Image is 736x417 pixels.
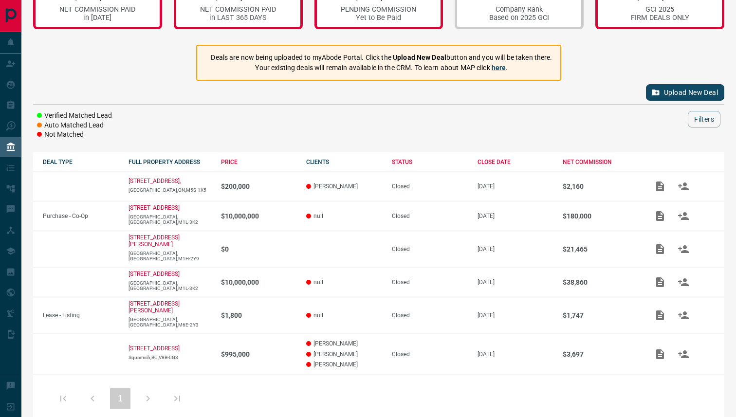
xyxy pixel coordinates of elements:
p: $10,000,000 [221,212,297,220]
p: [GEOGRAPHIC_DATA],[GEOGRAPHIC_DATA],M1L-3K2 [129,214,211,225]
p: [GEOGRAPHIC_DATA],[GEOGRAPHIC_DATA],M1L-3K2 [129,280,211,291]
p: [GEOGRAPHIC_DATA],[GEOGRAPHIC_DATA],M6E-2Y3 [129,317,211,327]
li: Verified Matched Lead [37,111,112,121]
div: NET COMMISSION PAID [59,5,135,14]
span: Match Clients [672,212,695,219]
div: NET COMMISSION [563,159,639,165]
span: Match Clients [672,278,695,285]
p: [DATE] [478,213,553,219]
p: $3,697 [563,350,639,358]
div: Closed [392,312,468,319]
p: [DATE] [478,351,553,358]
p: [DATE] [478,246,553,253]
div: Based on 2025 GCI [489,14,549,22]
span: Add / View Documents [648,245,672,252]
p: [PERSON_NAME] [306,340,382,347]
p: $180,000 [563,212,639,220]
p: [GEOGRAPHIC_DATA],ON,M5S-1X5 [129,187,211,193]
div: NET COMMISSION PAID [200,5,276,14]
p: $38,860 [563,278,639,286]
span: Match Clients [672,245,695,252]
a: [STREET_ADDRESS] [129,271,180,277]
p: [GEOGRAPHIC_DATA],[GEOGRAPHIC_DATA],M1H-2Y9 [129,251,211,261]
div: Closed [392,279,468,286]
p: null [306,213,382,219]
div: PRICE [221,159,297,165]
p: Purchase - Co-Op [43,213,119,219]
div: Closed [392,246,468,253]
strong: Upload New Deal [393,54,446,61]
p: null [306,312,382,319]
p: $995,000 [221,350,297,358]
p: [DATE] [478,312,553,319]
p: $21,465 [563,245,639,253]
span: Add / View Documents [648,350,672,357]
div: FULL PROPERTY ADDRESS [129,159,211,165]
div: Company Rank [489,5,549,14]
a: [STREET_ADDRESS], [129,178,181,184]
span: Match Clients [672,350,695,357]
div: Closed [392,351,468,358]
p: [DATE] [478,183,553,190]
button: Upload New Deal [646,84,724,101]
div: DEAL TYPE [43,159,119,165]
span: Add / View Documents [648,278,672,285]
a: [STREET_ADDRESS][PERSON_NAME] [129,234,180,248]
div: Yet to Be Paid [341,14,416,22]
p: $2,160 [563,182,639,190]
button: Filters [688,111,720,127]
p: [PERSON_NAME] [306,183,382,190]
div: STATUS [392,159,468,165]
div: Closed [392,213,468,219]
div: CLIENTS [306,159,382,165]
p: $10,000,000 [221,278,297,286]
li: Not Matched [37,130,112,140]
li: Auto Matched Lead [37,121,112,130]
p: Deals are now being uploaded to myAbode Portal. Click the button and you will be taken there. [211,53,552,63]
button: 1 [110,388,130,409]
p: $0 [221,245,297,253]
span: Match Clients [672,311,695,318]
a: [STREET_ADDRESS][PERSON_NAME] [129,300,180,314]
span: Add / View Documents [648,212,672,219]
span: Match Clients [672,182,695,189]
span: Add / View Documents [648,182,672,189]
a: here [492,64,506,72]
p: Squamish,BC,V8B-0G3 [129,355,211,360]
p: $1,747 [563,311,639,319]
p: [PERSON_NAME] [306,351,382,358]
div: CLOSE DATE [478,159,553,165]
div: FIRM DEALS ONLY [631,14,689,22]
p: [PERSON_NAME] [306,361,382,368]
p: [DATE] [478,279,553,286]
a: [STREET_ADDRESS] [129,345,180,352]
span: Add / View Documents [648,311,672,318]
p: Your existing deals will remain available in the CRM. To learn about MAP click . [211,63,552,73]
p: $200,000 [221,182,297,190]
a: [STREET_ADDRESS] [129,204,180,211]
p: $1,800 [221,311,297,319]
div: PENDING COMMISSION [341,5,416,14]
div: Closed [392,183,468,190]
div: in [DATE] [59,14,135,22]
div: in LAST 365 DAYS [200,14,276,22]
p: Lease - Listing [43,312,119,319]
p: null [306,279,382,286]
div: GCI 2025 [631,5,689,14]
